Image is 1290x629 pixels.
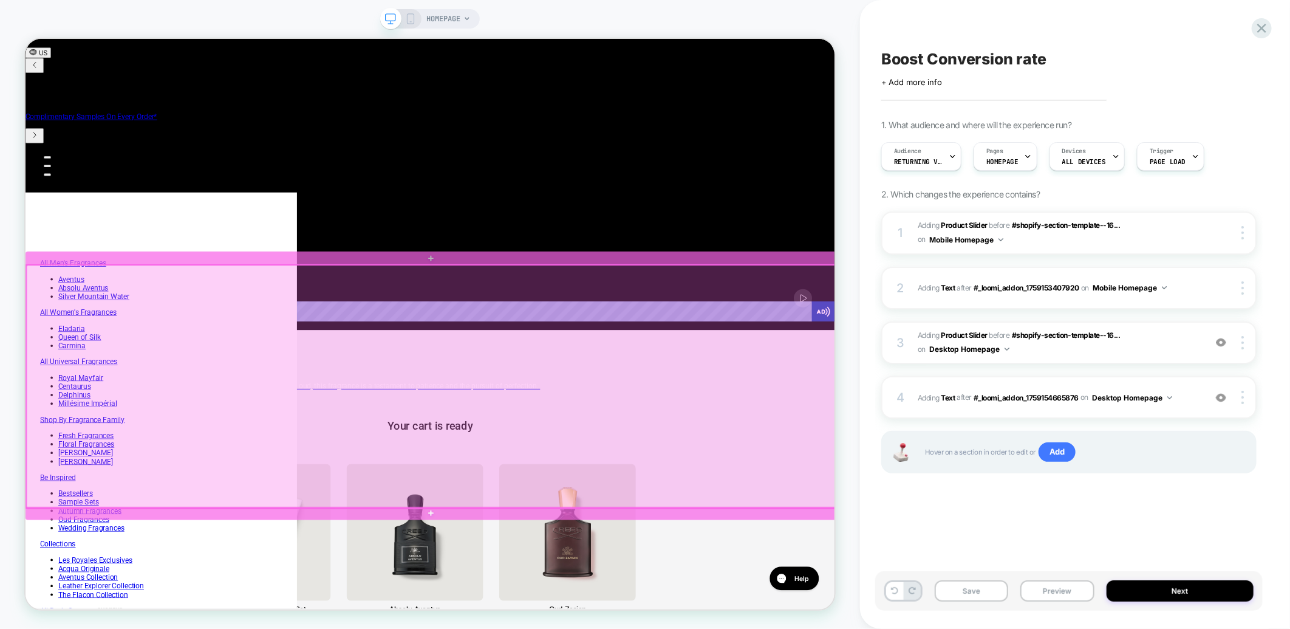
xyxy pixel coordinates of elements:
div: 4 [895,387,907,408]
span: Hover on a section in order to edit or [925,442,1243,462]
span: Adding [918,283,955,292]
span: on [1080,391,1088,404]
img: down arrow [1162,286,1167,289]
img: crossed eye [1216,337,1226,348]
span: on [918,233,926,246]
span: BEFORE [989,221,1010,230]
img: down arrow [998,238,1003,241]
span: Adding [918,331,988,340]
button: Slide 2 of 3 [24,168,34,171]
span: 03 / 03 [24,33,55,44]
span: on [918,343,926,356]
button: Mobile Homepage [929,232,1003,247]
img: close [1241,391,1244,404]
span: Pages [986,147,1003,156]
span: ALL DEVICES [1062,157,1106,166]
span: #_loomi_addon_1759153407920 [974,283,1079,292]
span: Trigger [1150,147,1173,156]
span: 1. What audience and where will the experience run? [881,120,1071,130]
img: close [1241,336,1244,349]
span: US [18,15,30,24]
span: 2. Which changes the experience contains? [881,189,1040,199]
span: on [1081,281,1089,295]
span: #_loomi_addon_1759154665876 [974,393,1079,402]
img: close [1241,226,1244,239]
button: Slide 1 of 3 [24,156,34,160]
img: down arrow [1167,396,1172,399]
img: down arrow [1005,348,1009,351]
span: #shopify-section-template--16... [1012,331,1121,340]
span: + Add more info [881,77,942,87]
button: Preview [1020,580,1094,602]
span: Returning Visitors [894,157,943,166]
span: AFTER [957,283,972,292]
button: Gorgias live chat [6,4,72,36]
button: Mobile Homepage [1093,280,1167,295]
span: Audience [894,147,921,156]
button: Next [1107,580,1254,602]
img: close [1241,281,1244,295]
b: Text [941,393,955,402]
span: Add [1039,442,1076,462]
h2: Help [39,14,58,26]
b: Product Slider [941,331,988,340]
b: Product Slider [941,221,988,230]
span: Page Load [1150,157,1186,166]
span: Adding [918,221,988,230]
img: Joystick [889,443,913,462]
img: crossed eye [1216,393,1226,403]
button: Save [935,580,1008,602]
div: 2 [895,277,907,299]
span: AFTER [957,393,972,402]
div: 1 [895,222,907,244]
span: #shopify-section-template--16... [1012,221,1121,230]
button: Slide 3 of 3 [24,179,34,183]
span: HOMEPAGE [986,157,1019,166]
button: Desktop Homepage [929,342,1009,357]
span: Devices [1062,147,1086,156]
b: Text [941,283,955,292]
button: Desktop Homepage [1092,390,1172,405]
span: Boost Conversion rate [881,50,1047,68]
span: HOMEPAGE [426,9,460,29]
span: BEFORE [989,331,1010,340]
div: 3 [895,332,907,354]
span: Adding [918,393,955,402]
